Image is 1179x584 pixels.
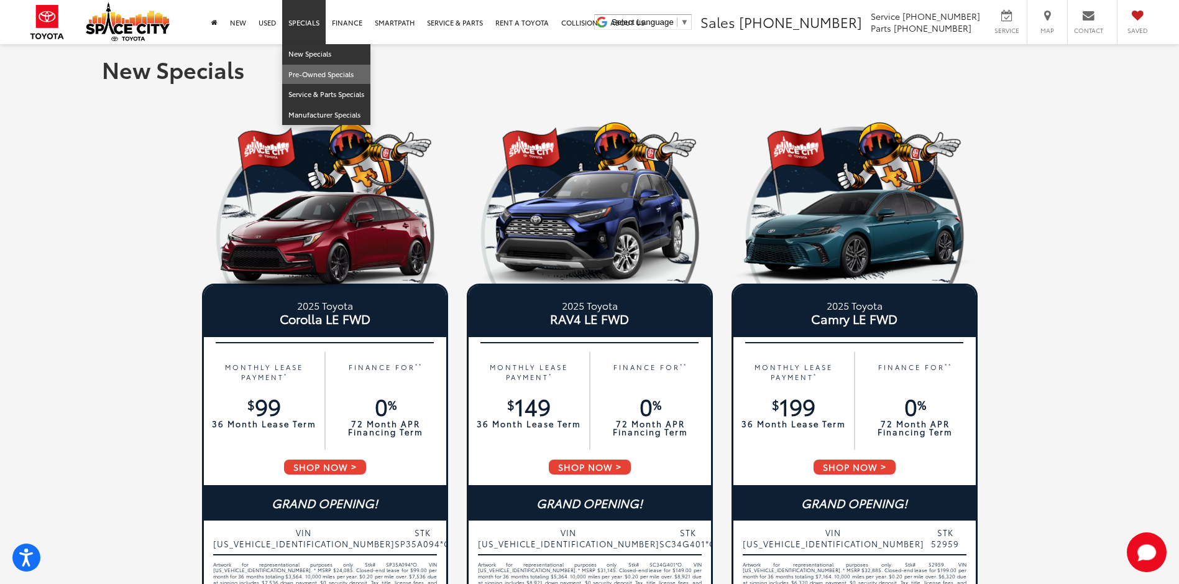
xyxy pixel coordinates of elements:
[210,420,319,428] p: 36 Month Lease Term
[743,527,924,549] span: VIN [US_VEHICLE_IDENTIFICATION_NUMBER]
[467,169,713,292] img: 25_RAV4_Limited_Blueprint_Left
[282,44,370,65] a: New Specials
[1127,532,1167,572] button: Toggle Chat Window
[247,396,255,413] sup: $
[732,116,978,284] img: 19_1749068609.png
[475,362,584,382] p: MONTHLY LEASE PAYMENT
[732,169,978,292] img: 25_Camry_XSE_Teal_Left
[812,458,897,476] span: SHOP NOW
[210,362,319,382] p: MONTHLY LEASE PAYMENT
[681,17,689,27] span: ▼
[475,420,584,428] p: 36 Month Lease Term
[739,12,862,32] span: [PHONE_NUMBER]
[733,485,976,521] div: GRAND OPENING!
[1127,532,1167,572] svg: Start Chat
[213,312,437,325] span: Corolla LE FWD
[871,22,891,34] span: Parts
[653,396,661,413] sup: %
[612,17,674,27] span: Select Language
[659,527,717,549] span: STK SC34G401*O
[388,396,397,413] sup: %
[331,420,440,436] p: 72 Month APR Financing Term
[478,312,702,325] span: RAV4 LE FWD
[904,390,926,422] span: 0
[548,458,632,476] span: SHOP NOW
[282,65,370,85] a: Pre-Owned Specials
[596,420,705,436] p: 72 Month APR Financing Term
[924,527,966,549] span: STK 52959
[202,169,448,292] img: 25_Corolla_XSE_Ruby_Flare_Pearl_Left
[247,390,281,422] span: 99
[917,396,926,413] sup: %
[1034,26,1061,35] span: Map
[331,362,440,382] p: FINANCE FOR
[86,2,170,41] img: Space City Toyota
[772,390,815,422] span: 199
[395,527,451,549] span: STK SP35A094*O
[743,298,966,312] small: 2025 Toyota
[282,85,370,105] a: Service & Parts Specials
[743,312,966,325] span: Camry LE FWD
[740,420,848,428] p: 36 Month Lease Term
[772,396,779,413] sup: $
[1124,26,1151,35] span: Saved
[283,458,367,476] span: SHOP NOW
[700,12,735,32] span: Sales
[282,105,370,125] a: Manufacturer Specials
[640,390,661,422] span: 0
[467,116,713,284] img: 19_1749068609.png
[507,390,551,422] span: 149
[871,10,900,22] span: Service
[740,362,848,382] p: MONTHLY LEASE PAYMENT
[507,396,515,413] sup: $
[1074,26,1103,35] span: Contact
[478,527,659,549] span: VIN [US_VEHICLE_IDENTIFICATION_NUMBER]
[902,10,980,22] span: [PHONE_NUMBER]
[202,116,448,284] img: 19_1749068609.png
[102,57,1078,81] h1: New Specials
[478,298,702,312] small: 2025 Toyota
[375,390,397,422] span: 0
[861,362,970,382] p: FINANCE FOR
[213,298,437,312] small: 2025 Toyota
[993,26,1021,35] span: Service
[469,485,711,521] div: GRAND OPENING!
[204,485,446,521] div: GRAND OPENING!
[894,22,971,34] span: [PHONE_NUMBER]
[596,362,705,382] p: FINANCE FOR
[861,420,970,436] p: 72 Month APR Financing Term
[213,527,395,549] span: VIN [US_VEHICLE_IDENTIFICATION_NUMBER]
